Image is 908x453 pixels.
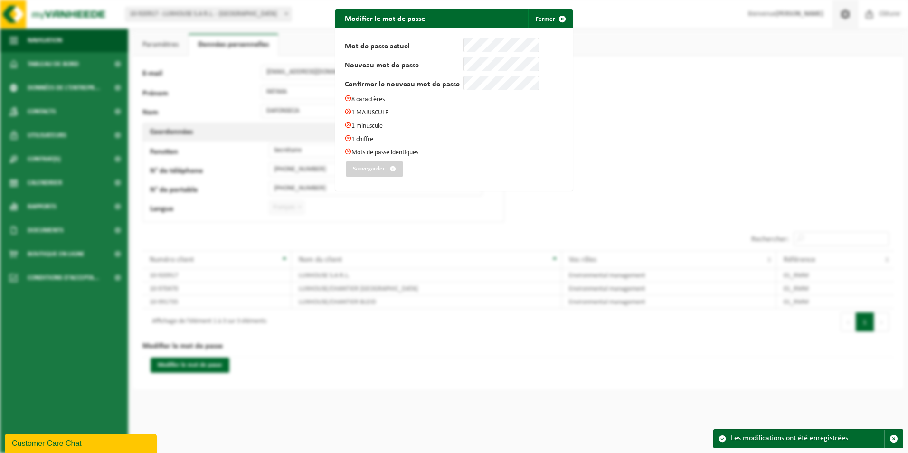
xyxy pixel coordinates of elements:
[5,432,159,453] iframe: chat widget
[345,122,563,130] p: 1 minuscule
[528,9,572,28] button: Fermer
[345,43,463,52] label: Mot de passe actuel
[345,95,563,104] p: 8 caractères
[346,161,403,177] button: Sauvegarder
[345,62,463,71] label: Nouveau mot de passe
[345,135,563,143] p: 1 chiffre
[335,9,435,28] h2: Modifier le mot de passe
[345,81,463,90] label: Confirmer le nouveau mot de passe
[345,108,563,117] p: 1 MAJUSCULE
[345,148,563,157] p: Mots de passe identiques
